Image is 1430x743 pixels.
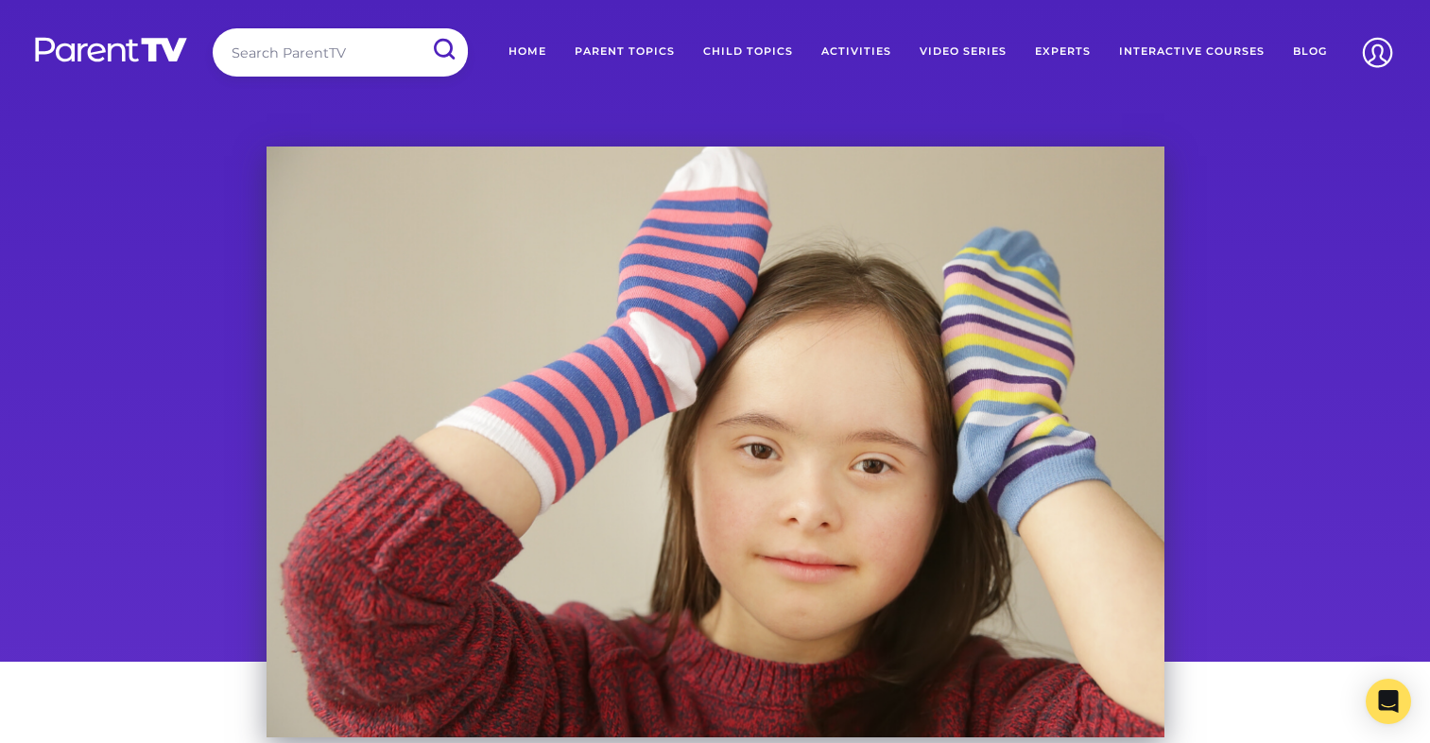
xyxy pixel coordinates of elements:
[689,28,807,76] a: Child Topics
[1366,679,1411,724] div: Open Intercom Messenger
[1353,28,1402,77] img: Account
[33,36,189,63] img: parenttv-logo-white.4c85aaf.svg
[494,28,560,76] a: Home
[419,28,468,71] input: Submit
[1105,28,1279,76] a: Interactive Courses
[905,28,1021,76] a: Video Series
[1279,28,1341,76] a: Blog
[1021,28,1105,76] a: Experts
[213,28,468,77] input: Search ParentTV
[807,28,905,76] a: Activities
[560,28,689,76] a: Parent Topics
